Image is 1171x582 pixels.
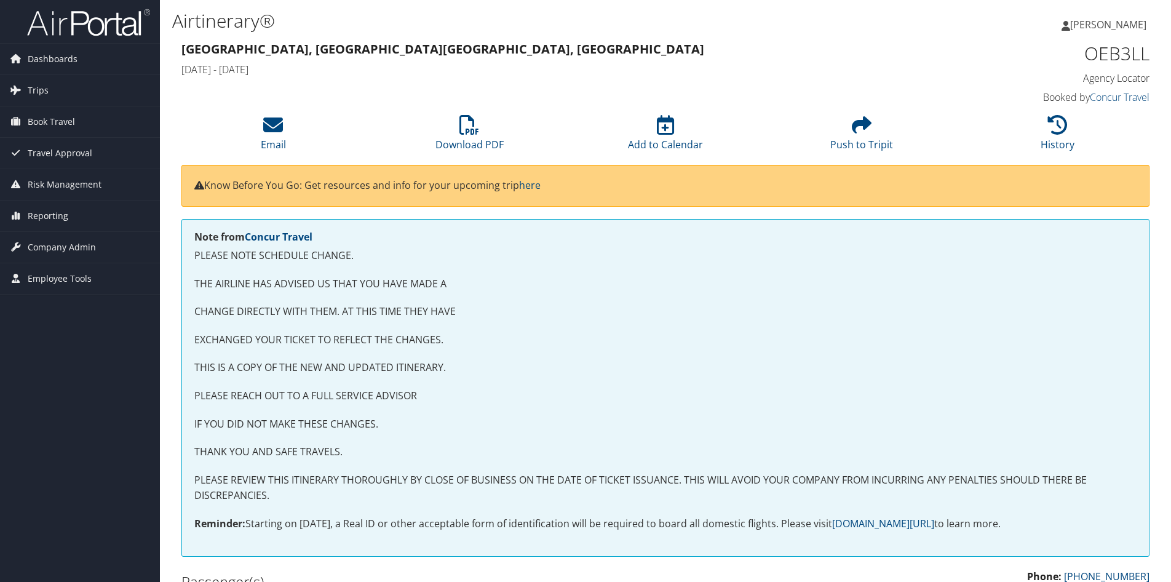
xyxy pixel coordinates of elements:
[28,75,49,106] span: Trips
[181,41,704,57] strong: [GEOGRAPHIC_DATA], [GEOGRAPHIC_DATA] [GEOGRAPHIC_DATA], [GEOGRAPHIC_DATA]
[28,263,92,294] span: Employee Tools
[28,232,96,263] span: Company Admin
[194,178,1137,194] p: Know Before You Go: Get resources and info for your upcoming trip
[181,63,903,76] h4: [DATE] - [DATE]
[1090,90,1149,104] a: Concur Travel
[28,201,68,231] span: Reporting
[172,8,830,34] h1: Airtinerary®
[245,230,312,244] a: Concur Travel
[194,472,1137,504] p: PLEASE REVIEW THIS ITINERARY THOROUGHLY BY CLOSE OF BUSINESS ON THE DATE OF TICKET ISSUANCE. THIS...
[194,248,1137,264] p: PLEASE NOTE SCHEDULE CHANGE.
[194,304,1137,320] p: CHANGE DIRECTLY WITH THEM. AT THIS TIME THEY HAVE
[27,8,150,37] img: airportal-logo.png
[194,388,1137,404] p: PLEASE REACH OUT TO A FULL SERVICE ADVISOR
[194,230,312,244] strong: Note from
[194,332,1137,348] p: EXCHANGED YOUR TICKET TO REFLECT THE CHANGES.
[519,178,541,192] a: here
[194,444,1137,460] p: THANK YOU AND SAFE TRAVELS.
[921,71,1149,85] h4: Agency Locator
[832,517,934,530] a: [DOMAIN_NAME][URL]
[628,122,703,151] a: Add to Calendar
[194,417,1137,433] p: IF YOU DID NOT MAKE THESE CHANGES.
[1070,18,1146,31] span: [PERSON_NAME]
[830,122,893,151] a: Push to Tripit
[194,276,1137,292] p: THE AIRLINE HAS ADVISED US THAT YOU HAVE MADE A
[28,138,92,169] span: Travel Approval
[1062,6,1159,43] a: [PERSON_NAME]
[28,169,101,200] span: Risk Management
[1041,122,1074,151] a: History
[194,360,1137,376] p: THIS IS A COPY OF THE NEW AND UPDATED ITINERARY.
[435,122,504,151] a: Download PDF
[921,90,1149,104] h4: Booked by
[28,44,77,74] span: Dashboards
[28,106,75,137] span: Book Travel
[194,517,245,530] strong: Reminder:
[261,122,286,151] a: Email
[921,41,1149,66] h1: OEB3LL
[194,516,1137,532] p: Starting on [DATE], a Real ID or other acceptable form of identification will be required to boar...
